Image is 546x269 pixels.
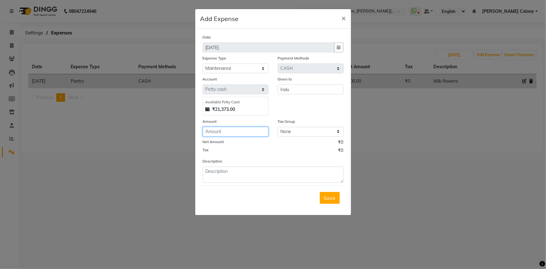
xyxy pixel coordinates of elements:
button: Close [337,9,351,27]
label: Date [203,34,211,40]
label: Amount [203,119,217,124]
button: Save [320,192,340,204]
label: Payment Methods [278,55,309,61]
label: Account [203,76,217,82]
label: Expense Type [203,55,227,61]
label: Tax Group [278,119,295,124]
span: × [342,13,346,23]
input: Given to [278,85,344,94]
label: Given to [278,76,292,82]
h5: Add Expense [200,14,239,23]
input: Amount [203,127,268,137]
span: Save [324,195,336,201]
label: Net Amount [203,139,224,145]
strong: ₹21,373.00 [212,106,235,113]
label: Description [203,158,222,164]
div: Available Petty Cash [206,100,266,105]
span: ₹0 [338,147,344,155]
span: ₹0 [338,139,344,147]
label: Tax [203,147,209,153]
